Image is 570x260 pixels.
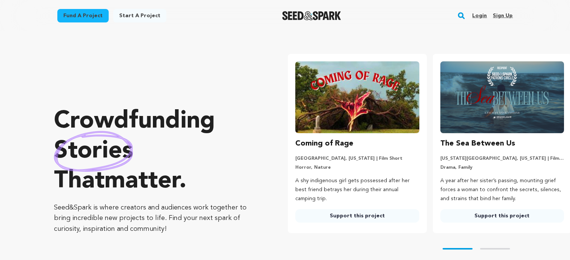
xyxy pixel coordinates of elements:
h3: The Sea Between Us [440,138,515,150]
a: Seed&Spark Homepage [282,11,341,20]
img: Seed&Spark Logo Dark Mode [282,11,341,20]
img: hand sketched image [54,131,133,172]
a: Support this project [440,209,564,223]
a: Login [472,10,487,22]
p: [GEOGRAPHIC_DATA], [US_STATE] | Film Short [295,156,419,162]
p: Crowdfunding that . [54,107,258,196]
p: A shy indigenous girl gets possessed after her best friend betrays her during their annual campin... [295,177,419,203]
span: matter [105,169,179,193]
a: Start a project [113,9,166,22]
p: Horror, Nature [295,165,419,171]
p: A year after her sister’s passing, mounting grief forces a woman to confront the secrets, silence... [440,177,564,203]
a: Support this project [295,209,419,223]
h3: Coming of Rage [295,138,353,150]
img: Coming of Rage image [295,61,419,133]
p: Seed&Spark is where creators and audiences work together to bring incredible new projects to life... [54,202,258,235]
a: Fund a project [57,9,109,22]
p: Drama, Family [440,165,564,171]
a: Sign up [493,10,513,22]
p: [US_STATE][GEOGRAPHIC_DATA], [US_STATE] | Film Short [440,156,564,162]
img: The Sea Between Us image [440,61,564,133]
